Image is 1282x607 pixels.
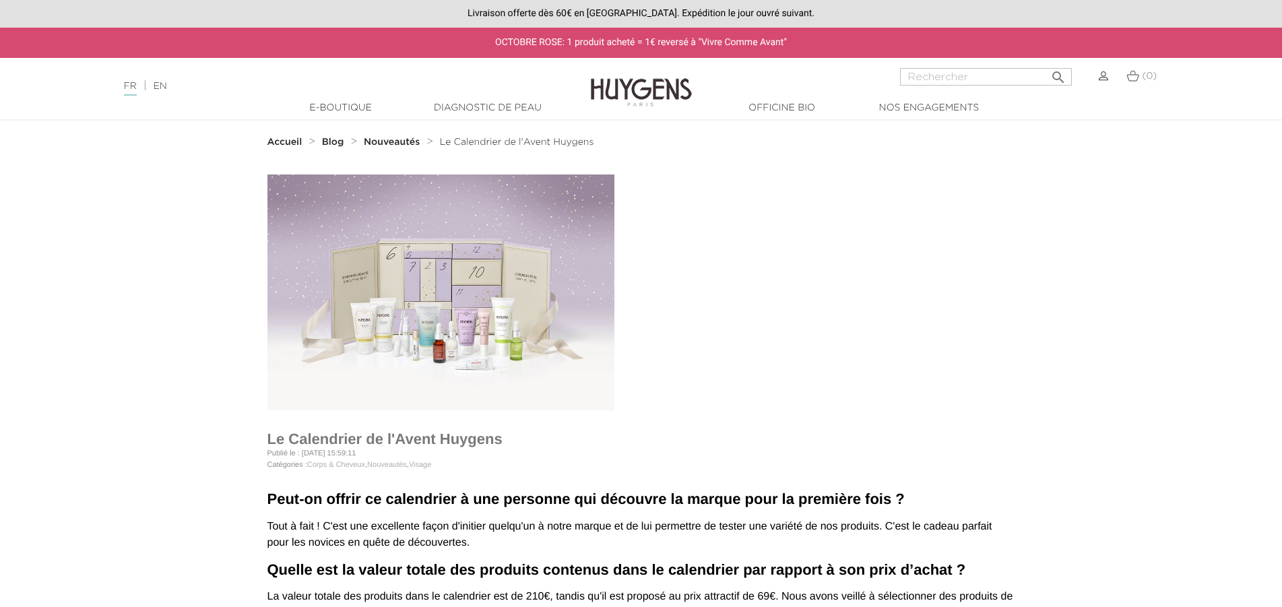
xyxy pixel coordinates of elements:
[409,461,431,469] a: Visage
[440,137,594,148] a: Le Calendrier de l'Avent Huygens
[274,101,408,115] a: E-Boutique
[1046,64,1070,82] button: 
[322,137,348,148] a: Blog
[862,101,996,115] a: Nos engagements
[591,57,692,108] img: Huygens
[267,521,992,548] em: Tout à fait ! C'est une excellente façon d'initier quelqu'un à notre marque et de lui permettre d...
[267,430,1015,448] h1: Le Calendrier de l'Avent Huygens
[124,82,137,96] a: FR
[440,137,594,147] span: Le Calendrier de l'Avent Huygens
[267,561,1015,579] h1: Quelle est la valeur totale des produits contenus dans le calendrier par rapport à son prix d’ach...
[267,448,1015,470] p: Publié le : [DATE] 15:59:11 Catégories : , ,
[267,137,305,148] a: Accueil
[267,174,615,410] img: Le Calendrier de l'Avent Huygens
[117,78,524,94] div: |
[364,137,420,147] strong: Nouveautés
[267,137,302,147] strong: Accueil
[307,461,365,469] a: Corps & Cheveux
[1142,71,1157,81] span: (0)
[420,101,555,115] a: Diagnostic de peau
[1050,65,1066,82] i: 
[900,68,1072,86] input: Rechercher
[367,461,407,469] a: Nouveautés
[267,490,1015,508] h1: Peut-on offrir ce calendrier à une personne qui découvre la marque pour la première fois ?
[715,101,850,115] a: Officine Bio
[364,137,423,148] a: Nouveautés
[153,82,166,91] a: EN
[322,137,344,147] strong: Blog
